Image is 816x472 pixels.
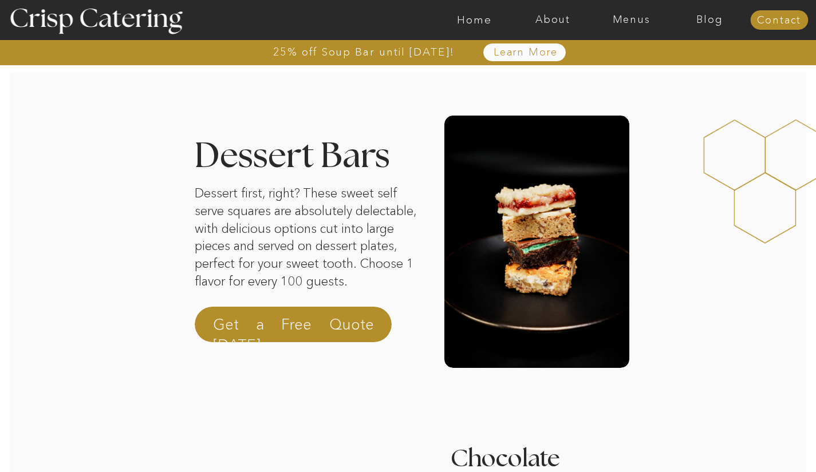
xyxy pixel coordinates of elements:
[592,14,671,26] a: Menus
[232,46,496,58] a: 25% off Soup Bar until [DATE]!
[671,14,749,26] a: Blog
[514,14,592,26] a: About
[195,140,415,170] h2: Dessert Bars
[213,314,374,342] a: Get a Free Quote [DATE]
[750,15,808,26] a: Contact
[724,415,816,472] iframe: podium webchat widget bubble
[621,292,816,429] iframe: podium webchat widget prompt
[467,47,585,58] a: Learn More
[195,185,421,300] p: Dessert first, right? These sweet self serve squares are absolutely delectable, with delicious op...
[435,14,514,26] a: Home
